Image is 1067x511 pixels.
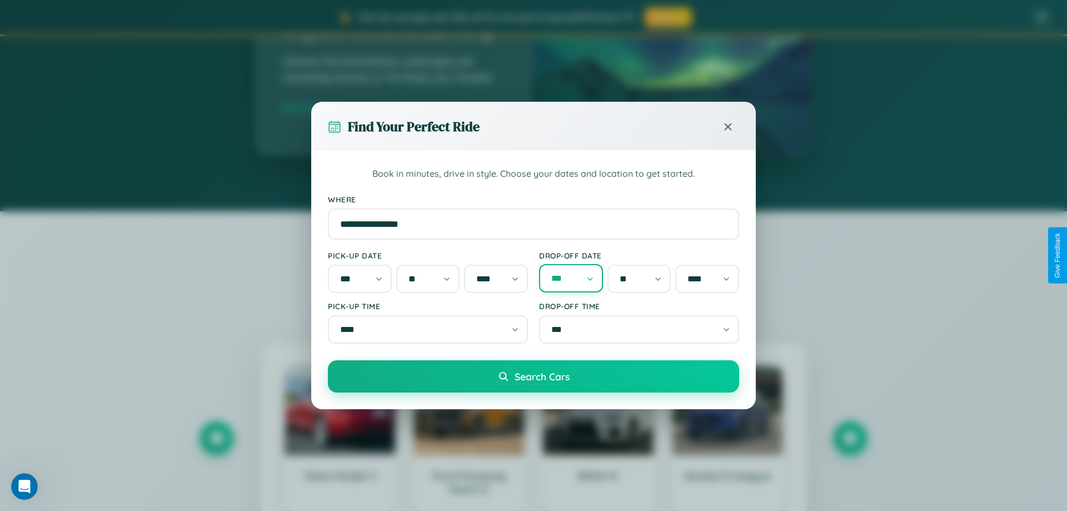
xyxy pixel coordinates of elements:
h3: Find Your Perfect Ride [348,117,480,136]
label: Pick-up Date [328,251,528,260]
label: Pick-up Time [328,301,528,311]
label: Drop-off Time [539,301,739,311]
label: Drop-off Date [539,251,739,260]
span: Search Cars [515,370,570,383]
label: Where [328,195,739,204]
p: Book in minutes, drive in style. Choose your dates and location to get started. [328,167,739,181]
button: Search Cars [328,360,739,393]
